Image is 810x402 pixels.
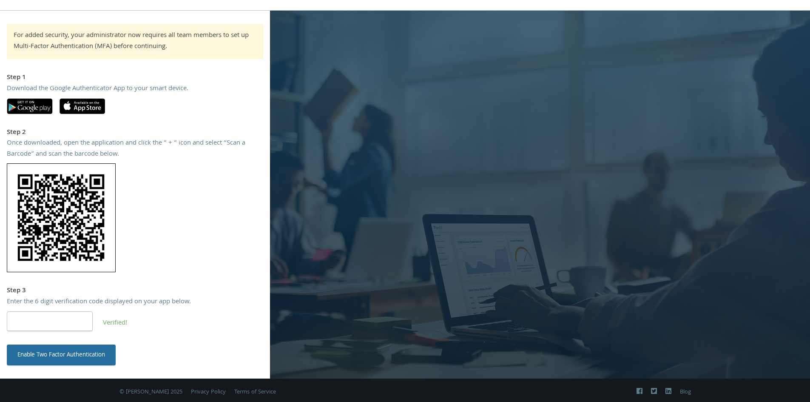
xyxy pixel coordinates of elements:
div: Enter the 6 digit verification code displayed on your app below. [7,297,263,308]
button: Enable Two Factor Authentication [7,345,116,365]
strong: Step 1 [7,72,26,83]
a: Privacy Policy [191,388,226,397]
span: © [PERSON_NAME] 2025 [119,388,182,397]
div: For added security, your administrator now requires all team members to set up Multi-Factor Authe... [14,31,256,52]
a: Terms of Service [234,388,276,397]
div: Download the Google Authenticator App to your smart device. [7,84,263,95]
a: Blog [680,388,691,397]
img: apple-app-store.svg [60,98,105,114]
img: +9ZmKPcP6taQAAAABJRU5ErkJggg== [7,163,116,272]
strong: Step 3 [7,285,26,297]
div: Once downloaded, open the application and click the “ + “ icon and select “Scan a Barcode” and sc... [7,138,263,160]
strong: Step 2 [7,127,26,138]
span: Verified! [103,318,128,329]
img: google-play.svg [7,98,53,114]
